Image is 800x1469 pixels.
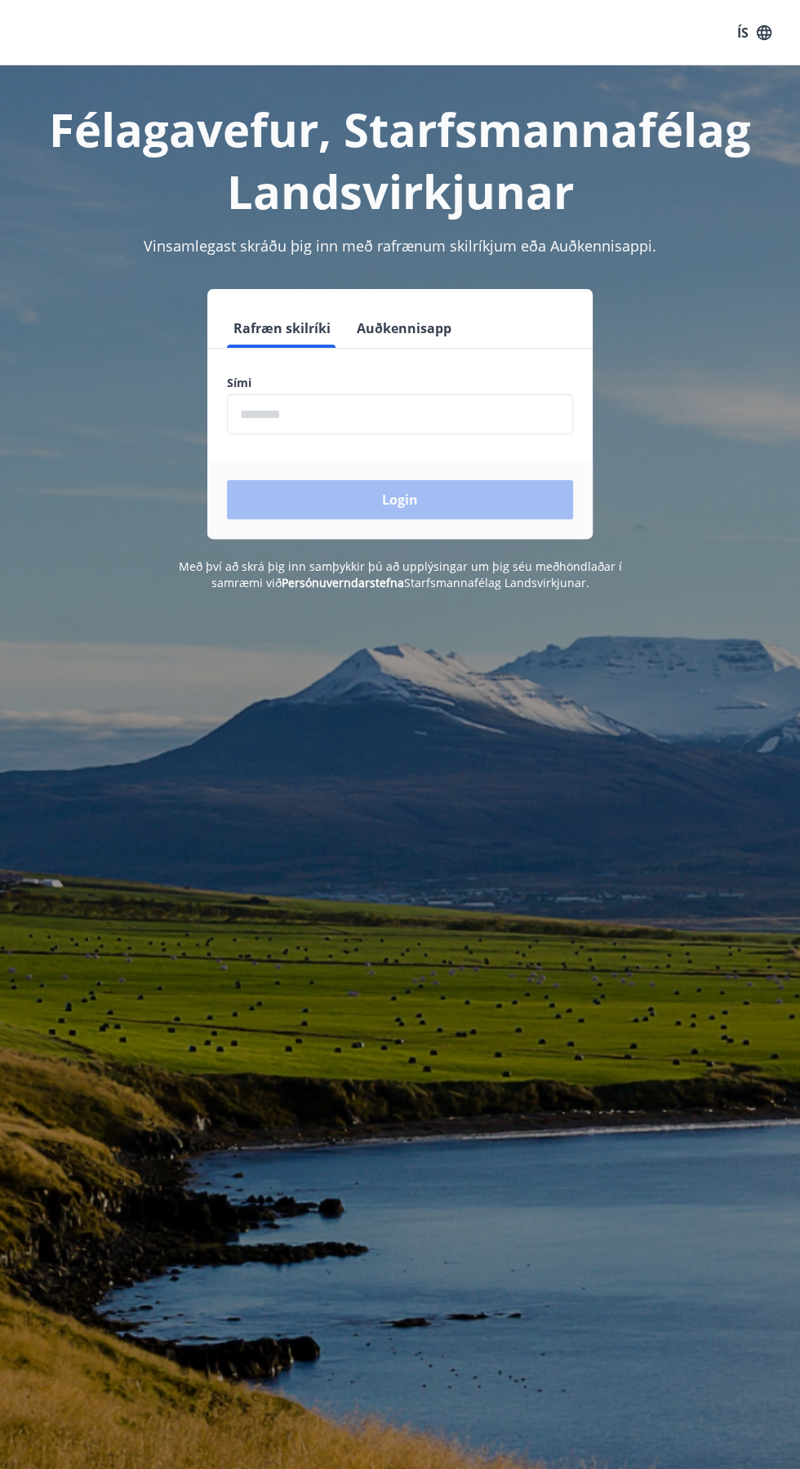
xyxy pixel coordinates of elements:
[144,236,656,256] span: Vinsamlegast skráðu þig inn með rafrænum skilríkjum eða Auðkennisappi.
[20,98,780,222] h1: Félagavefur, Starfsmannafélag Landsvirkjunar
[282,575,404,590] a: Persónuverndarstefna
[227,375,573,391] label: Sími
[350,309,458,348] button: Auðkennisapp
[728,18,780,47] button: ÍS
[179,559,622,590] span: Með því að skrá þig inn samþykkir þú að upplýsingar um þig séu meðhöndlaðar í samræmi við Starfsm...
[227,309,337,348] button: Rafræn skilríki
